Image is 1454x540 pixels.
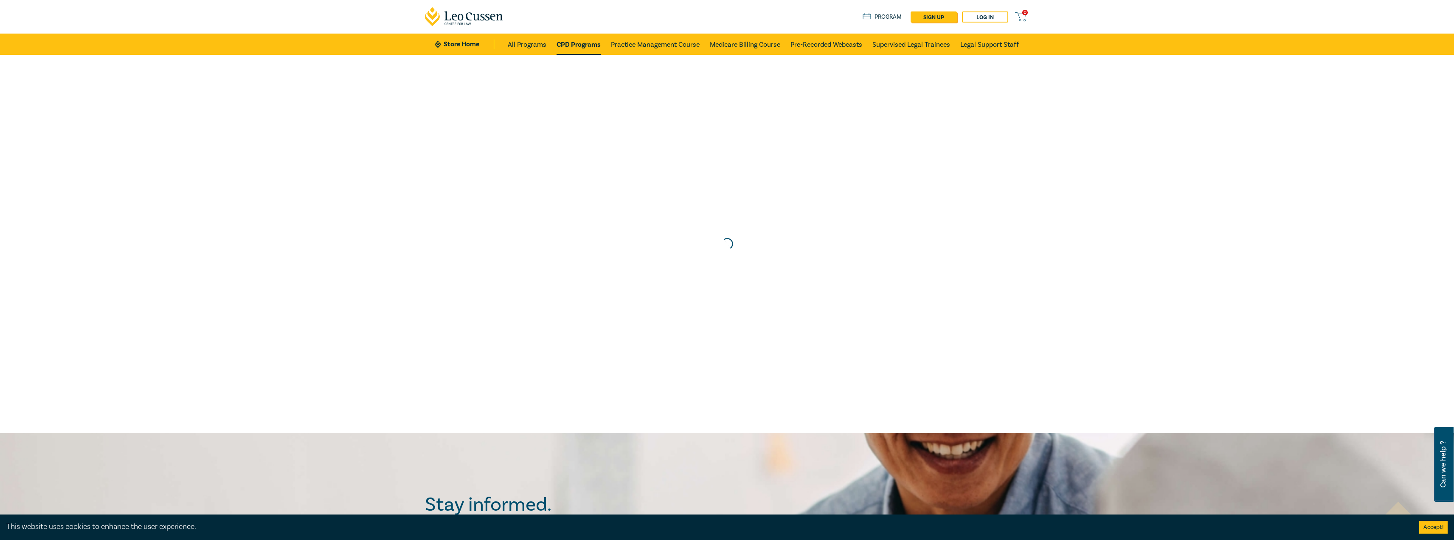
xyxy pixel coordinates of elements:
a: Supervised Legal Trainees [872,34,950,55]
a: Medicare Billing Course [710,34,780,55]
a: Legal Support Staff [960,34,1019,55]
span: Can we help ? [1439,432,1447,497]
a: CPD Programs [557,34,601,55]
a: All Programs [508,34,546,55]
button: Accept cookies [1419,521,1448,534]
a: Practice Management Course [611,34,700,55]
a: sign up [911,11,957,23]
h2: Stay informed. [425,494,625,516]
a: Log in [962,11,1008,23]
a: Pre-Recorded Webcasts [790,34,862,55]
span: 0 [1022,10,1028,15]
a: Store Home [435,40,494,49]
a: Program [863,12,902,22]
div: This website uses cookies to enhance the user experience. [6,521,1406,532]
